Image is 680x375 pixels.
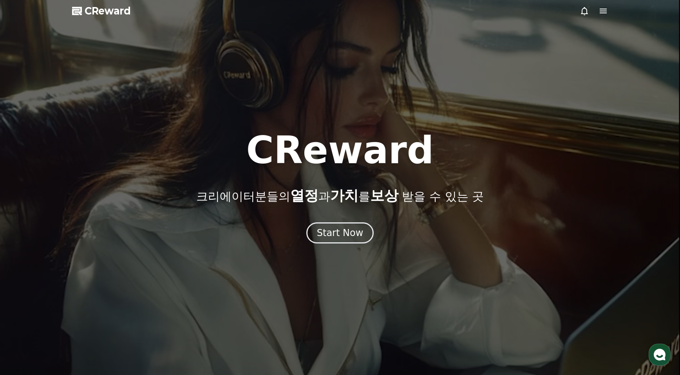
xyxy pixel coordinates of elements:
span: 보상 [370,187,398,204]
p: 크리에이터분들의 과 를 받을 수 있는 곳 [196,188,484,204]
button: Start Now [306,222,374,243]
a: Start Now [306,230,374,238]
a: CReward [72,5,131,17]
span: 가치 [330,187,358,204]
span: CReward [85,5,131,17]
span: 열정 [290,187,318,204]
div: Start Now [317,227,364,239]
h1: CReward [246,132,434,169]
